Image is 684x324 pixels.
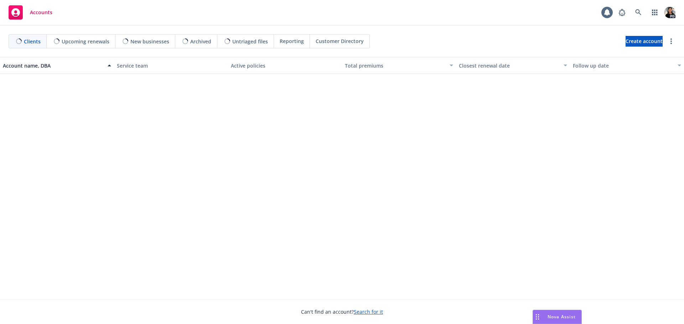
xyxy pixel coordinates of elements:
[664,7,675,18] img: photo
[280,37,304,45] span: Reporting
[345,62,445,69] div: Total premiums
[456,57,570,74] button: Closest renewal date
[533,310,582,324] button: Nova Assist
[615,5,629,20] a: Report a Bug
[228,57,342,74] button: Active policies
[570,57,684,74] button: Follow up date
[548,314,576,320] span: Nova Assist
[62,38,109,45] span: Upcoming renewals
[459,62,559,69] div: Closest renewal date
[114,57,228,74] button: Service team
[231,62,339,69] div: Active policies
[354,308,383,315] a: Search for it
[533,310,542,324] div: Drag to move
[130,38,169,45] span: New businesses
[6,2,55,22] a: Accounts
[232,38,268,45] span: Untriaged files
[573,62,673,69] div: Follow up date
[648,5,662,20] a: Switch app
[626,34,663,48] span: Create account
[24,38,41,45] span: Clients
[3,62,103,69] div: Account name, DBA
[626,36,663,47] a: Create account
[190,38,211,45] span: Archived
[667,37,675,46] a: more
[342,57,456,74] button: Total premiums
[316,37,364,45] span: Customer Directory
[30,10,52,15] span: Accounts
[631,5,646,20] a: Search
[301,308,383,315] span: Can't find an account?
[117,62,225,69] div: Service team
